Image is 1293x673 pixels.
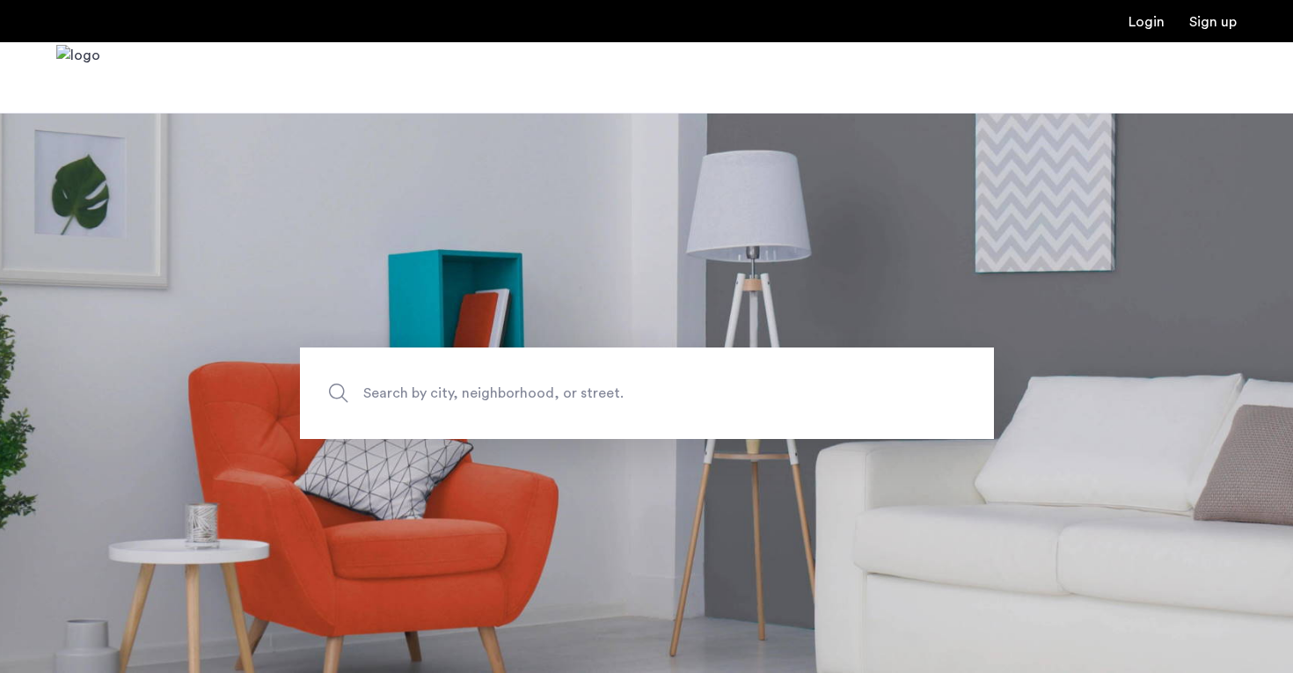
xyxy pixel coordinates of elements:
input: Apartment Search [300,347,994,439]
a: Login [1129,15,1165,29]
img: logo [56,45,100,111]
span: Search by city, neighborhood, or street. [363,381,849,405]
a: Cazamio Logo [56,45,100,111]
a: Registration [1189,15,1237,29]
